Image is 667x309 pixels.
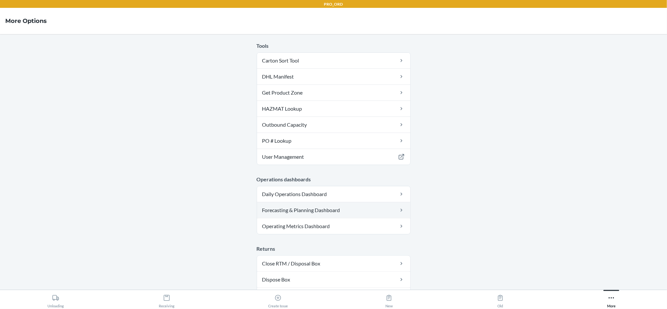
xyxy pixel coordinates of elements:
[324,1,343,7] p: PRO_ORD
[257,101,410,117] a: HAZMAT Lookup
[257,53,410,68] a: Carton Sort Tool
[385,292,393,308] div: New
[257,245,411,253] p: Returns
[257,256,410,271] a: Close RTM / Disposal Box
[5,17,47,25] h4: More Options
[257,85,410,100] a: Get Product Zone
[334,290,445,308] button: New
[257,149,410,165] a: User Management
[257,133,410,149] a: PO # Lookup
[257,202,410,218] a: Forecasting & Planning Dashboard
[445,290,556,308] button: Old
[222,290,334,308] button: Create Issue
[47,292,64,308] div: Unloading
[268,292,288,308] div: Create Issue
[257,218,410,234] a: Operating Metrics Dashboard
[257,42,411,50] p: Tools
[257,186,410,202] a: Daily Operations Dashboard
[257,117,410,133] a: Outbound Capacity
[257,69,410,84] a: DHL Manifest
[159,292,175,308] div: Receiving
[257,272,410,287] a: Dispose Box
[111,290,223,308] button: Receiving
[607,292,616,308] div: More
[257,175,411,183] p: Operations dashboards
[497,292,504,308] div: Old
[257,288,410,303] a: Dispatch Box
